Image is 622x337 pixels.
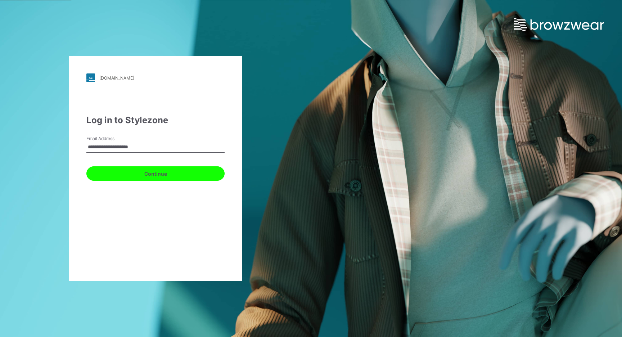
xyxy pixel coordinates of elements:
[99,75,134,81] div: [DOMAIN_NAME]
[514,18,604,31] img: browzwear-logo.e42bd6dac1945053ebaf764b6aa21510.svg
[86,135,137,142] label: Email Address
[86,166,225,181] button: Continue
[86,114,225,127] div: Log in to Stylezone
[86,73,225,82] a: [DOMAIN_NAME]
[86,73,95,82] img: stylezone-logo.562084cfcfab977791bfbf7441f1a819.svg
